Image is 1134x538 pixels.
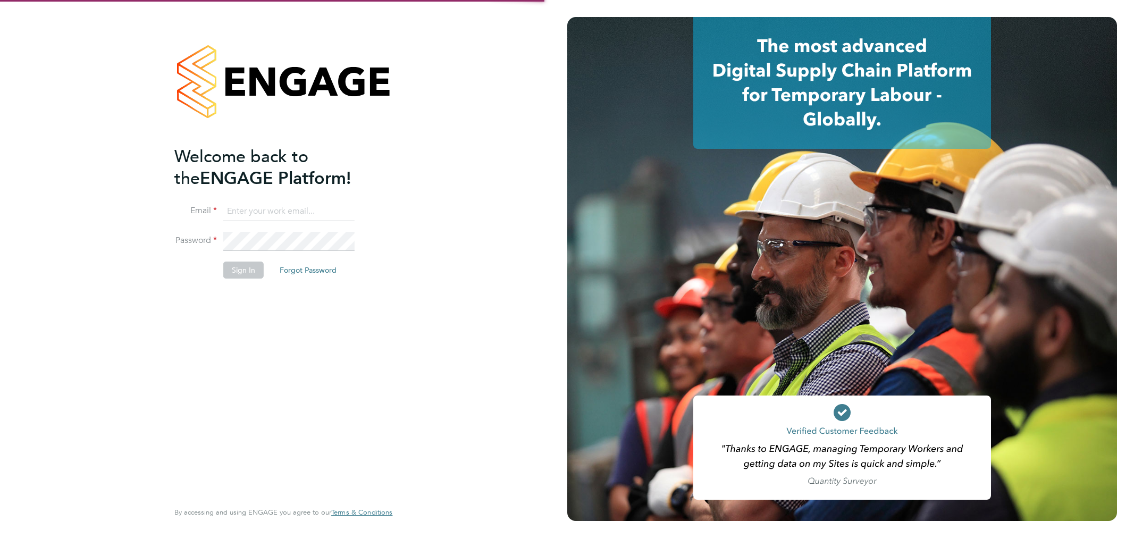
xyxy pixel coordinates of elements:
[174,235,217,246] label: Password
[174,146,308,189] span: Welcome back to the
[271,262,345,279] button: Forgot Password
[174,205,217,216] label: Email
[174,508,392,517] span: By accessing and using ENGAGE you agree to our
[223,262,264,279] button: Sign In
[223,202,355,221] input: Enter your work email...
[331,508,392,517] a: Terms & Conditions
[174,146,382,189] h2: ENGAGE Platform!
